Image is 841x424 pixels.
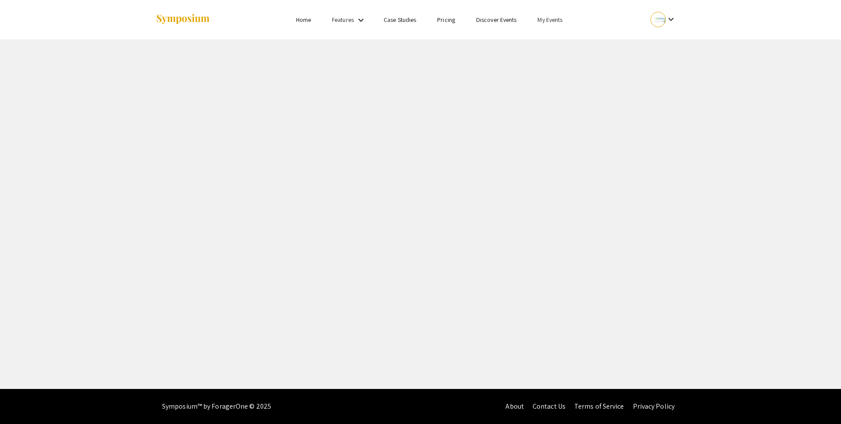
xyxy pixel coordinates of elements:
iframe: Chat [7,385,37,417]
a: Case Studies [384,16,416,24]
a: Discover Events [476,16,517,24]
a: Privacy Policy [633,402,675,411]
a: Home [296,16,311,24]
a: About [505,402,524,411]
img: Symposium by ForagerOne [155,14,210,25]
a: My Events [537,16,562,24]
a: Features [332,16,354,24]
a: Terms of Service [574,402,624,411]
mat-icon: Expand Features list [356,15,366,25]
a: Pricing [437,16,455,24]
div: Symposium™ by ForagerOne © 2025 [162,389,271,424]
mat-icon: Expand account dropdown [666,14,676,25]
a: Contact Us [533,402,565,411]
button: Expand account dropdown [641,10,686,29]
